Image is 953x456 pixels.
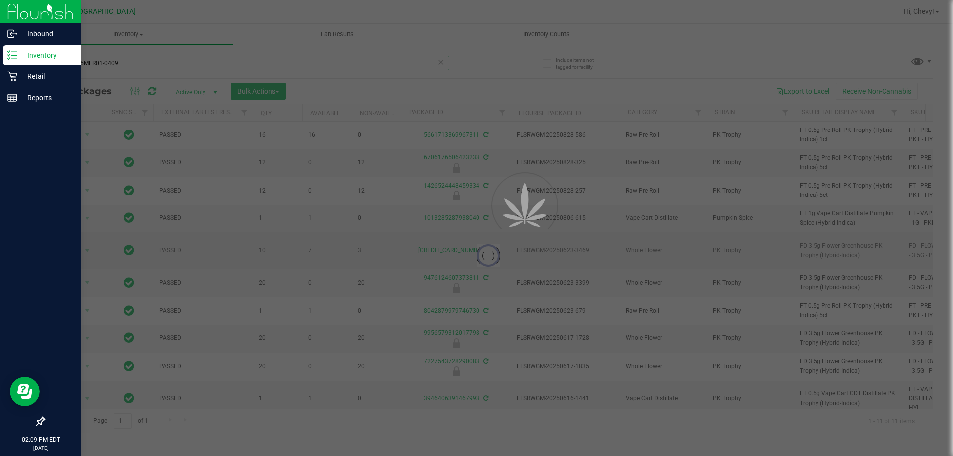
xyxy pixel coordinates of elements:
iframe: Resource center [10,377,40,406]
inline-svg: Inventory [7,50,17,60]
p: Inbound [17,28,77,40]
p: Retail [17,70,77,82]
p: Inventory [17,49,77,61]
p: Reports [17,92,77,104]
inline-svg: Retail [7,71,17,81]
p: 02:09 PM EDT [4,435,77,444]
inline-svg: Reports [7,93,17,103]
p: [DATE] [4,444,77,452]
inline-svg: Inbound [7,29,17,39]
